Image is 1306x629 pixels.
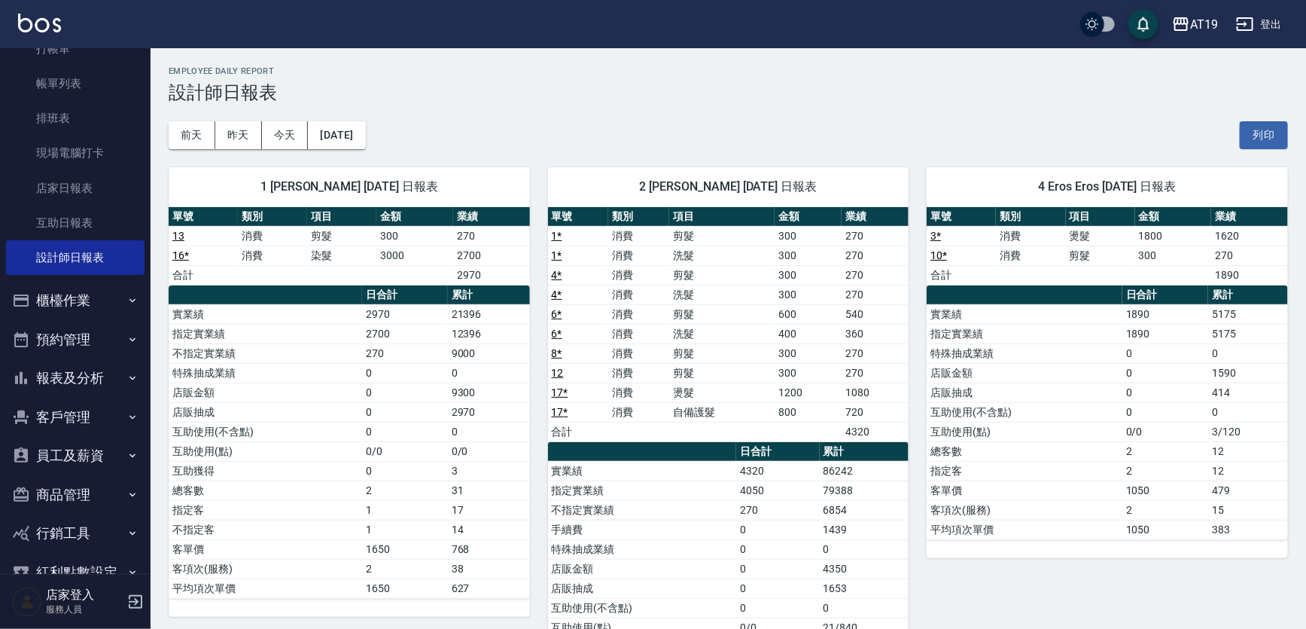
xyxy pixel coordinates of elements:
[608,383,669,402] td: 消費
[262,121,309,149] button: 今天
[362,304,447,324] td: 2970
[46,603,123,616] p: 服務人員
[842,344,909,363] td: 270
[1240,121,1288,149] button: 列印
[6,171,145,206] a: 店家日報表
[927,383,1122,402] td: 店販抽成
[169,422,362,441] td: 互助使用(不含點)
[1122,383,1209,402] td: 0
[820,461,909,481] td: 86242
[996,226,1065,246] td: 消費
[927,304,1122,324] td: 實業績
[548,500,736,520] td: 不指定實業績
[548,481,736,500] td: 指定實業績
[669,226,775,246] td: 剪髮
[238,207,307,227] th: 類別
[172,230,184,242] a: 13
[842,422,909,441] td: 4320
[775,246,842,265] td: 300
[362,520,447,539] td: 1
[448,579,530,598] td: 627
[927,500,1122,520] td: 客項次(服務)
[1208,441,1288,461] td: 12
[669,285,775,304] td: 洗髮
[238,226,307,246] td: 消費
[46,588,123,603] h5: 店家登入
[736,461,819,481] td: 4320
[775,363,842,383] td: 300
[775,344,842,363] td: 300
[18,14,61,32] img: Logo
[1122,344,1209,363] td: 0
[448,324,530,344] td: 12396
[448,402,530,422] td: 2970
[775,304,842,324] td: 600
[169,579,362,598] td: 平均項次單價
[1211,265,1288,285] td: 1890
[1208,285,1288,305] th: 累計
[820,500,909,520] td: 6854
[736,520,819,539] td: 0
[448,539,530,559] td: 768
[548,207,909,442] table: a dense table
[552,367,564,379] a: 12
[842,285,909,304] td: 270
[669,383,775,402] td: 燙髮
[548,579,736,598] td: 店販抽成
[1208,461,1288,481] td: 12
[1208,481,1288,500] td: 479
[1190,15,1218,34] div: AT19
[775,324,842,344] td: 400
[548,520,736,539] td: 手續費
[169,559,362,579] td: 客項次(服務)
[187,179,512,194] span: 1 [PERSON_NAME] [DATE] 日報表
[775,383,842,402] td: 1200
[1122,324,1209,344] td: 1890
[362,383,447,402] td: 0
[6,206,145,240] a: 互助日報表
[6,240,145,275] a: 設計師日報表
[169,539,362,559] td: 客單價
[308,121,365,149] button: [DATE]
[448,285,530,305] th: 累計
[1135,207,1212,227] th: 金額
[169,66,1288,76] h2: Employee Daily Report
[362,441,447,461] td: 0/0
[927,481,1122,500] td: 客單價
[6,436,145,475] button: 員工及薪資
[362,539,447,559] td: 1650
[448,383,530,402] td: 9300
[453,207,530,227] th: 業績
[1208,402,1288,422] td: 0
[736,598,819,618] td: 0
[820,520,909,539] td: 1439
[820,481,909,500] td: 79388
[448,500,530,520] td: 17
[927,344,1122,363] td: 特殊抽成業績
[775,285,842,304] td: 300
[448,441,530,461] td: 0/0
[820,559,909,579] td: 4350
[1211,226,1288,246] td: 1620
[169,383,362,402] td: 店販金額
[362,559,447,579] td: 2
[775,402,842,422] td: 800
[169,207,530,285] table: a dense table
[448,520,530,539] td: 14
[1208,383,1288,402] td: 414
[448,363,530,383] td: 0
[1208,500,1288,520] td: 15
[169,265,238,285] td: 合計
[548,207,609,227] th: 單號
[842,304,909,324] td: 540
[842,402,909,422] td: 720
[362,363,447,383] td: 0
[6,359,145,398] button: 報表及分析
[6,101,145,136] a: 排班表
[238,246,307,265] td: 消費
[669,304,775,324] td: 剪髮
[362,324,447,344] td: 2700
[927,207,1288,285] table: a dense table
[842,324,909,344] td: 360
[6,553,145,592] button: 紅利點數設定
